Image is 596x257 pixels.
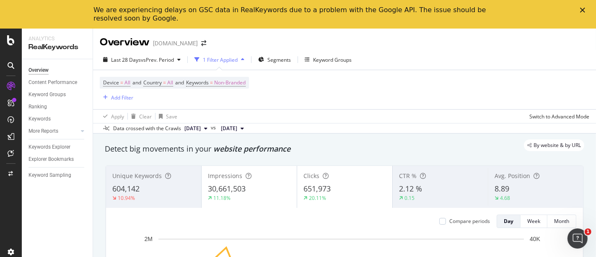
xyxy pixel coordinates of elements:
[214,77,246,89] span: Non-Branded
[504,218,513,225] div: Day
[29,115,87,123] a: Keywords
[29,115,51,123] div: Keywords
[103,79,119,86] span: Device
[495,172,530,180] span: Avg. Position
[29,90,87,99] a: Keyword Groups
[547,215,576,228] button: Month
[191,53,248,66] button: 1 Filter Applied
[213,194,231,202] div: 11.18%
[163,79,166,86] span: =
[113,125,181,132] div: Data crossed with the Crawls
[521,215,547,228] button: Week
[29,35,86,42] div: Analytics
[155,110,177,123] button: Save
[221,125,237,132] span: 2025 Sep. 9th
[145,236,153,242] text: 2M
[29,66,49,75] div: Overview
[567,228,588,249] iframe: Intercom live chat
[208,172,242,180] span: Impressions
[29,143,70,152] div: Keywords Explorer
[100,92,133,102] button: Add Filter
[111,113,124,120] div: Apply
[399,172,417,180] span: CTR %
[132,79,141,86] span: and
[29,155,74,164] div: Explorer Bookmarks
[29,78,87,87] a: Content Performance
[301,53,355,66] button: Keyword Groups
[449,218,490,225] div: Compare periods
[529,113,589,120] div: Switch to Advanced Mode
[495,184,509,194] span: 8.89
[534,143,581,148] span: By website & by URL
[111,94,133,101] div: Add Filter
[524,139,584,151] div: legacy label
[181,123,211,134] button: [DATE]
[255,53,294,66] button: Segments
[112,184,140,194] span: 604,142
[184,125,201,132] span: 2025 Oct. 1st
[530,236,541,242] text: 40K
[309,194,326,202] div: 20.11%
[93,6,489,23] div: We are experiencing delays on GSC data in RealKeywords due to a problem with the Google API. The ...
[100,53,184,66] button: Last 28 DaysvsPrev. Period
[29,90,66,99] div: Keyword Groups
[580,8,588,13] div: Close
[526,110,589,123] button: Switch to Advanced Mode
[100,35,150,50] div: Overview
[211,124,218,131] span: vs
[29,127,58,136] div: More Reports
[153,39,198,47] div: [DOMAIN_NAME]
[29,66,87,75] a: Overview
[203,56,238,63] div: 1 Filter Applied
[124,77,130,89] span: All
[585,228,591,235] span: 1
[118,194,135,202] div: 10.94%
[500,194,510,202] div: 4.68
[128,110,152,123] button: Clear
[210,79,213,86] span: =
[139,113,152,120] div: Clear
[554,218,569,225] div: Month
[29,171,71,180] div: Keyword Sampling
[143,79,162,86] span: Country
[303,172,319,180] span: Clicks
[29,102,87,111] a: Ranking
[100,110,124,123] button: Apply
[201,40,206,46] div: arrow-right-arrow-left
[167,77,173,89] span: All
[112,172,162,180] span: Unique Keywords
[29,171,87,180] a: Keyword Sampling
[120,79,123,86] span: =
[141,56,174,63] span: vs Prev. Period
[218,123,247,134] button: [DATE]
[399,184,422,194] span: 2.12 %
[404,194,415,202] div: 0.15
[303,184,331,194] span: 651,973
[267,56,291,63] span: Segments
[313,56,352,63] div: Keyword Groups
[186,79,209,86] span: Keywords
[175,79,184,86] span: and
[208,184,246,194] span: 30,661,503
[166,113,177,120] div: Save
[29,127,78,136] a: More Reports
[29,155,87,164] a: Explorer Bookmarks
[111,56,141,63] span: Last 28 Days
[497,215,521,228] button: Day
[29,102,47,111] div: Ranking
[29,143,87,152] a: Keywords Explorer
[29,78,77,87] div: Content Performance
[527,218,540,225] div: Week
[29,42,86,52] div: RealKeywords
